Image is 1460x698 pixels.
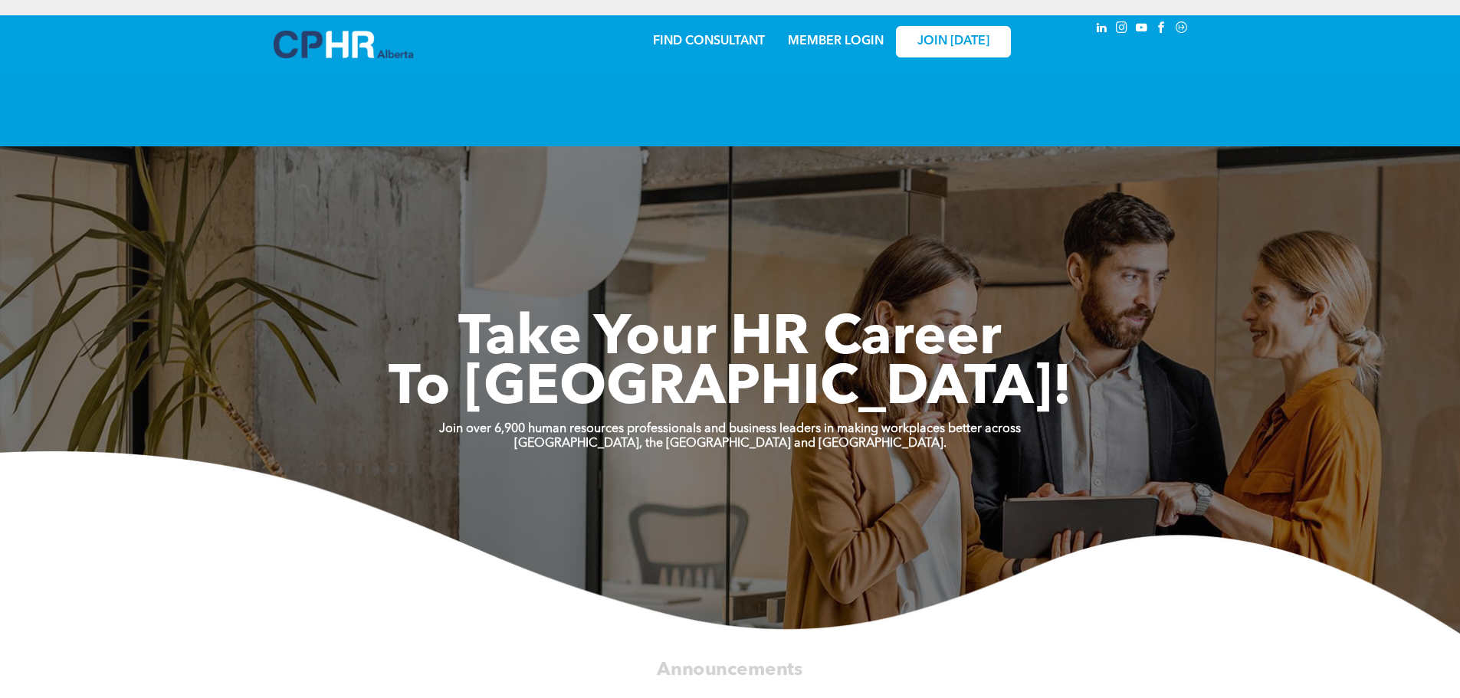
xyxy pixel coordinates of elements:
a: facebook [1153,19,1170,40]
span: To [GEOGRAPHIC_DATA]! [389,362,1072,417]
span: JOIN [DATE] [917,34,989,49]
a: MEMBER LOGIN [788,35,884,48]
span: Announcements [657,660,802,679]
a: FIND CONSULTANT [653,35,765,48]
strong: Join over 6,900 human resources professionals and business leaders in making workplaces better ac... [439,423,1021,435]
a: linkedin [1094,19,1111,40]
a: youtube [1134,19,1150,40]
a: instagram [1114,19,1130,40]
a: JOIN [DATE] [896,26,1011,57]
strong: [GEOGRAPHIC_DATA], the [GEOGRAPHIC_DATA] and [GEOGRAPHIC_DATA]. [514,437,947,450]
span: Take Your HR Career [458,312,1002,367]
a: Social network [1173,19,1190,40]
img: A blue and white logo for cp alberta [274,31,413,58]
